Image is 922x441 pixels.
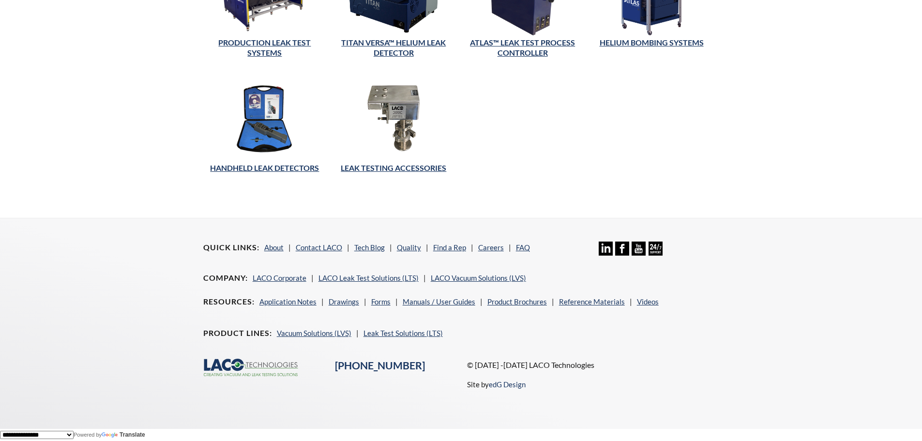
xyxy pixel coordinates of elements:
[277,329,351,337] a: Vacuum Solutions (LVS)
[470,38,575,57] a: ATLAS™ Leak Test Process Controller
[478,243,504,252] a: Careers
[329,297,359,306] a: Drawings
[649,242,663,256] img: 24/7 Support Icon
[332,76,455,161] img: Leak Testing Accessories Category
[433,243,466,252] a: Find a Rep
[264,243,284,252] a: About
[341,38,446,57] a: TITAN VERSA™ Helium Leak Detector
[649,248,663,257] a: 24/7 Support
[203,297,255,307] h4: Resources
[489,380,526,389] a: edG Design
[341,163,446,172] a: LEAK TESTING ACCESSORIES
[203,243,259,253] h4: Quick Links
[296,243,342,252] a: Contact LACO
[203,273,248,283] h4: Company
[253,274,306,282] a: LACO Corporate
[371,297,391,306] a: Forms
[467,359,719,371] p: © [DATE] -[DATE] LACO Technologies
[516,243,530,252] a: FAQ
[259,297,317,306] a: Application Notes
[218,38,311,57] a: PRODUCTION LEAK TEST SYSTEMS
[102,432,120,439] img: Google Translate
[637,297,659,306] a: Videos
[431,274,526,282] a: LACO Vacuum Solutions (LVS)
[203,328,272,338] h4: Product Lines
[363,329,443,337] a: Leak Test Solutions (LTS)
[335,359,425,372] a: [PHONE_NUMBER]
[102,431,145,438] a: Translate
[403,297,475,306] a: Manuals / User Guides
[318,274,419,282] a: LACO Leak Test Solutions (LTS)
[397,243,421,252] a: Quality
[487,297,547,306] a: Product Brochures
[559,297,625,306] a: Reference Materials
[600,38,704,47] a: Helium Bombing Systems
[354,243,385,252] a: Tech Blog
[210,163,319,172] a: HANDHELD LEAK DETECTORS
[203,76,326,161] img: Handheld Leak Detectors Category
[467,379,526,390] p: Site by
